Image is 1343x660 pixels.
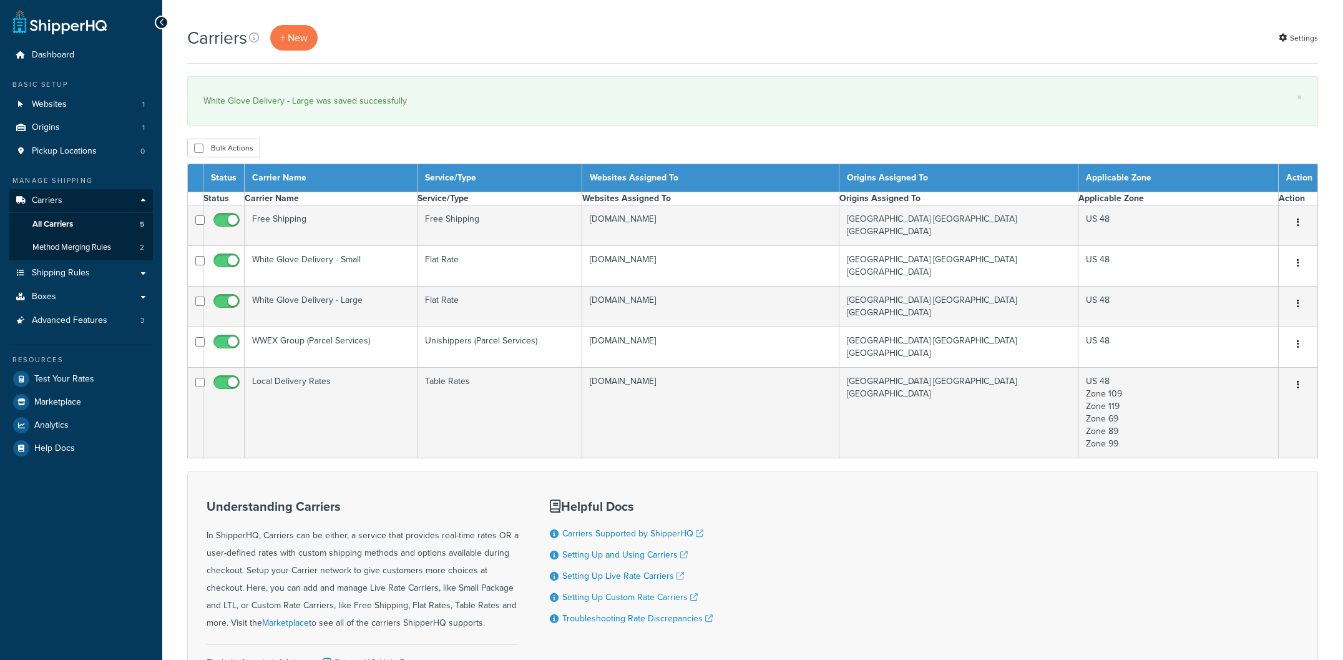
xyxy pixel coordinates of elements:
[9,355,153,365] div: Resources
[582,192,839,205] th: Websites Assigned To
[9,140,153,163] li: Pickup Locations
[34,420,69,431] span: Analytics
[562,548,688,561] a: Setting Up and Using Carriers
[9,213,153,236] li: All Carriers
[9,285,153,308] a: Boxes
[1078,368,1278,458] td: US 48 Zone 109 Zone 119 Zone 69 Zone 89 Zone 99
[9,79,153,90] div: Basic Setup
[140,219,144,230] span: 5
[9,116,153,139] a: Origins 1
[32,315,107,326] span: Advanced Features
[245,327,418,368] td: WWEX Group (Parcel Services)
[32,50,74,61] span: Dashboard
[1297,92,1302,102] a: ×
[1078,287,1278,327] td: US 48
[32,122,60,133] span: Origins
[34,374,94,385] span: Test Your Rates
[203,164,245,192] th: Status
[839,368,1078,458] td: [GEOGRAPHIC_DATA] [GEOGRAPHIC_DATA] [GEOGRAPHIC_DATA]
[34,443,75,454] span: Help Docs
[9,309,153,332] a: Advanced Features 3
[839,327,1078,368] td: [GEOGRAPHIC_DATA] [GEOGRAPHIC_DATA] [GEOGRAPHIC_DATA]
[9,368,153,390] a: Test Your Rates
[32,195,62,206] span: Carriers
[9,309,153,332] li: Advanced Features
[9,93,153,116] li: Websites
[245,246,418,287] td: White Glove Delivery - Small
[245,205,418,246] td: Free Shipping
[9,140,153,163] a: Pickup Locations 0
[9,391,153,413] a: Marketplace
[13,9,107,34] a: ShipperHQ Home
[1078,246,1278,287] td: US 48
[562,569,684,583] a: Setting Up Live Rate Carriers
[417,205,582,246] td: Free Shipping
[142,122,145,133] span: 1
[32,146,97,157] span: Pickup Locations
[839,287,1078,327] td: [GEOGRAPHIC_DATA] [GEOGRAPHIC_DATA] [GEOGRAPHIC_DATA]
[207,500,519,513] h3: Understanding Carriers
[245,192,418,205] th: Carrier Name
[32,268,90,278] span: Shipping Rules
[550,500,713,513] h3: Helpful Docs
[32,219,73,230] span: All Carriers
[9,189,153,260] li: Carriers
[582,327,839,368] td: [DOMAIN_NAME]
[417,192,582,205] th: Service/Type
[417,246,582,287] td: Flat Rate
[9,262,153,285] a: Shipping Rules
[582,287,839,327] td: [DOMAIN_NAME]
[9,437,153,460] a: Help Docs
[582,246,839,287] td: [DOMAIN_NAME]
[32,99,67,110] span: Websites
[9,116,153,139] li: Origins
[417,368,582,458] td: Table Rates
[207,500,519,632] div: In ShipperHQ, Carriers can be either, a service that provides real-time rates OR a user-defined r...
[1279,164,1318,192] th: Action
[187,26,247,50] h1: Carriers
[9,236,153,259] a: Method Merging Rules 2
[417,287,582,327] td: Flat Rate
[839,205,1078,246] td: [GEOGRAPHIC_DATA] [GEOGRAPHIC_DATA] [GEOGRAPHIC_DATA]
[140,242,144,253] span: 2
[32,242,111,253] span: Method Merging Rules
[203,92,1302,110] div: White Glove Delivery - Large was saved successfully
[9,44,153,67] a: Dashboard
[203,192,245,205] th: Status
[562,612,713,625] a: Troubleshooting Rate Discrepancies
[140,315,145,326] span: 3
[142,99,145,110] span: 1
[562,591,698,604] a: Setting Up Custom Rate Carriers
[9,414,153,436] li: Analytics
[417,164,582,192] th: Service/Type
[262,616,309,629] a: Marketplace
[1078,164,1278,192] th: Applicable Zone
[1279,192,1318,205] th: Action
[562,527,703,540] a: Carriers Supported by ShipperHQ
[9,93,153,116] a: Websites 1
[582,368,839,458] td: [DOMAIN_NAME]
[245,287,418,327] td: White Glove Delivery - Large
[1279,29,1318,47] a: Settings
[270,25,318,51] a: + New
[32,292,56,302] span: Boxes
[9,236,153,259] li: Method Merging Rules
[9,189,153,212] a: Carriers
[417,327,582,368] td: Unishippers (Parcel Services)
[582,205,839,246] td: [DOMAIN_NAME]
[245,164,418,192] th: Carrier Name
[140,146,145,157] span: 0
[9,213,153,236] a: All Carriers 5
[839,164,1078,192] th: Origins Assigned To
[839,192,1078,205] th: Origins Assigned To
[34,397,81,408] span: Marketplace
[245,368,418,458] td: Local Delivery Rates
[1078,327,1278,368] td: US 48
[582,164,839,192] th: Websites Assigned To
